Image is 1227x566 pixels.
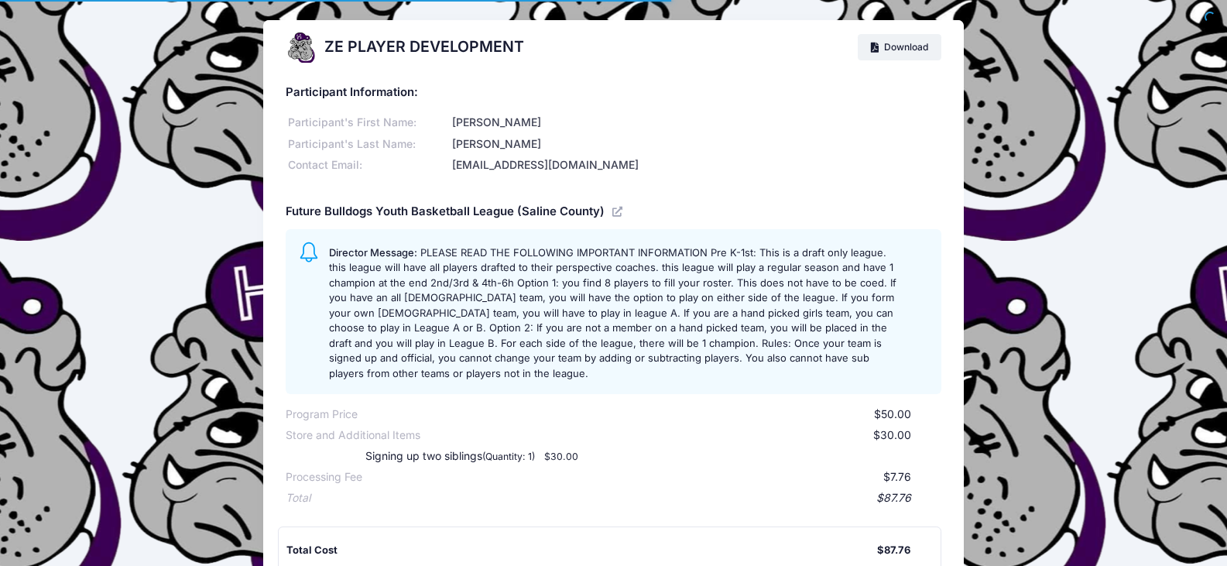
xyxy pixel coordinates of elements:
[450,136,941,153] div: [PERSON_NAME]
[286,115,450,131] div: Participant's First Name:
[286,490,310,506] div: Total
[286,157,450,173] div: Contact Email:
[324,38,524,56] h2: ZE PLAYER DEVELOPMENT
[286,205,605,219] h5: Future Bulldogs Youth Basketball League (Saline County)
[286,427,420,444] div: Store and Additional Items
[286,86,941,100] h5: Participant Information:
[329,246,417,259] span: Director Message:
[334,448,725,465] div: Signing up two siblings
[286,543,877,558] div: Total Cost
[329,246,896,379] span: PLEASE READ THE FOLLOWING IMPORTANT INFORMATION Pre K-1st: This is a draft only league. this leag...
[874,407,911,420] span: $50.00
[612,204,625,218] a: View Registration Details
[286,469,362,485] div: Processing Fee
[450,115,941,131] div: [PERSON_NAME]
[544,451,578,462] small: $30.00
[286,136,450,153] div: Participant's Last Name:
[420,427,911,444] div: $30.00
[450,157,941,173] div: [EMAIL_ADDRESS][DOMAIN_NAME]
[310,490,911,506] div: $87.76
[858,34,941,60] a: Download
[877,543,910,558] div: $87.76
[482,451,535,462] small: (Quantity: 1)
[362,469,911,485] div: $7.76
[286,406,358,423] div: Program Price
